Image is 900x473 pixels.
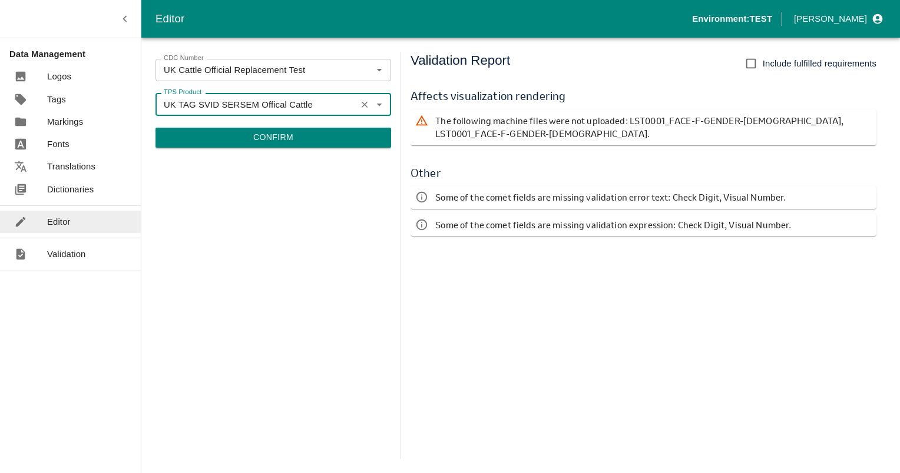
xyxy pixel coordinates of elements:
label: CDC Number [164,54,204,63]
p: The following machine files were not uploaded: LST0001_FACE-F-GENDER-[DEMOGRAPHIC_DATA], LST0001_... [435,114,872,141]
p: [PERSON_NAME] [794,12,867,25]
button: Confirm [155,128,391,148]
button: Open [372,62,387,78]
p: Validation [47,248,86,261]
p: Tags [47,93,66,106]
button: profile [789,9,886,29]
p: Fonts [47,138,70,151]
p: Some of the comet fields are missing validation error text: Check Digit, Visual Number. [435,191,786,204]
span: Include fulfilled requirements [763,57,876,70]
p: Logos [47,70,71,83]
label: TPS Product [164,88,201,97]
button: Clear [357,96,373,112]
h6: Other [411,164,876,182]
p: Editor [47,215,71,228]
p: Dictionaries [47,183,94,196]
button: Open [372,96,387,112]
p: Data Management [9,48,141,61]
p: Translations [47,160,95,173]
p: Environment: TEST [692,12,772,25]
p: Markings [47,115,83,128]
p: Some of the comet fields are missing validation expression: Check Digit, Visual Number. [435,218,791,231]
h5: Validation Report [411,52,510,75]
div: Editor [155,10,692,28]
h6: Affects visualization rendering [411,87,876,105]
